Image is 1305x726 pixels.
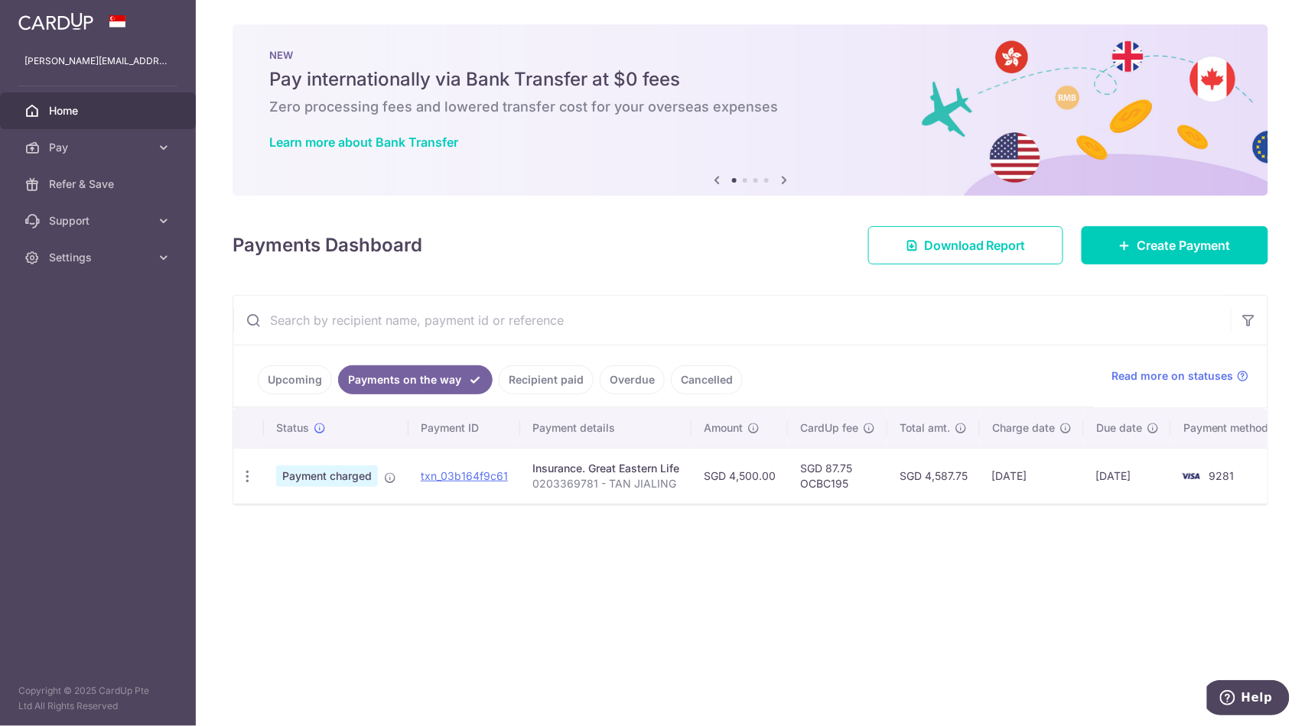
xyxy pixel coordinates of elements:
[1096,420,1142,436] span: Due date
[1176,467,1206,485] img: Bank Card
[992,420,1055,436] span: Charge date
[1209,469,1235,482] span: 9281
[233,232,422,259] h4: Payments Dashboard
[421,469,508,482] a: txn_03b164f9c61
[269,98,1232,116] h6: Zero processing fees and lowered transfer cost for your overseas expenses
[49,177,150,192] span: Refer & Save
[269,135,458,150] a: Learn more about Bank Transfer
[49,140,150,155] span: Pay
[24,53,171,69] p: [PERSON_NAME][EMAIL_ADDRESS][DOMAIN_NAME]
[233,296,1231,345] input: Search by recipient name, payment id or reference
[800,420,858,436] span: CardUp fee
[49,103,150,118] span: Home
[600,365,665,394] a: Overdue
[258,365,332,394] a: Upcoming
[671,365,743,394] a: Cancelled
[532,476,679,491] p: 0203369781 - TAN JIALING
[788,448,887,504] td: SGD 87.75 OCBC195
[692,448,788,504] td: SGD 4,500.00
[980,448,1084,504] td: [DATE]
[408,408,520,448] th: Payment ID
[499,365,594,394] a: Recipient paid
[49,213,150,228] span: Support
[1171,408,1287,448] th: Payment method
[49,250,150,265] span: Settings
[269,49,1232,61] p: NEW
[520,408,692,448] th: Payment details
[269,67,1232,92] h5: Pay internationally via Bank Transfer at $0 fees
[924,236,1026,254] span: Download Report
[532,461,679,476] div: Insurance. Great Eastern Life
[276,465,378,487] span: Payment charged
[276,420,309,436] span: Status
[1082,226,1268,264] a: Create Payment
[1137,236,1231,254] span: Create Payment
[887,448,980,504] td: SGD 4,587.75
[1207,680,1290,718] iframe: Opens a widget where you can find more information
[1112,368,1249,384] a: Read more on statuses
[704,420,743,436] span: Amount
[868,226,1063,264] a: Download Report
[1112,368,1234,384] span: Read more on statuses
[900,420,950,436] span: Total amt.
[18,12,93,31] img: CardUp
[233,24,1268,196] img: Bank transfer banner
[338,365,493,394] a: Payments on the way
[1084,448,1171,504] td: [DATE]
